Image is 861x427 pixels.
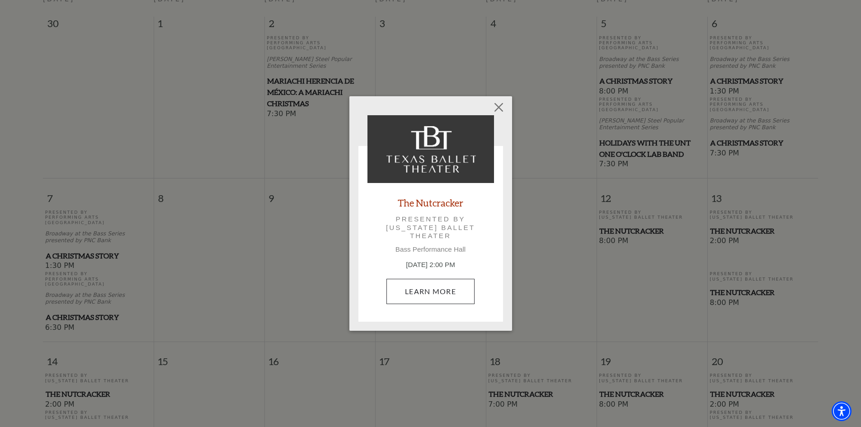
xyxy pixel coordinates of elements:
p: Bass Performance Hall [367,245,494,253]
p: [DATE] 2:00 PM [367,260,494,270]
a: The Nutcracker [398,197,463,209]
p: Presented by [US_STATE] Ballet Theater [380,215,481,240]
img: The Nutcracker [367,115,494,183]
button: Close [490,99,507,116]
div: Accessibility Menu [832,401,852,421]
a: December 13, 2:00 PM Learn More [386,279,475,304]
